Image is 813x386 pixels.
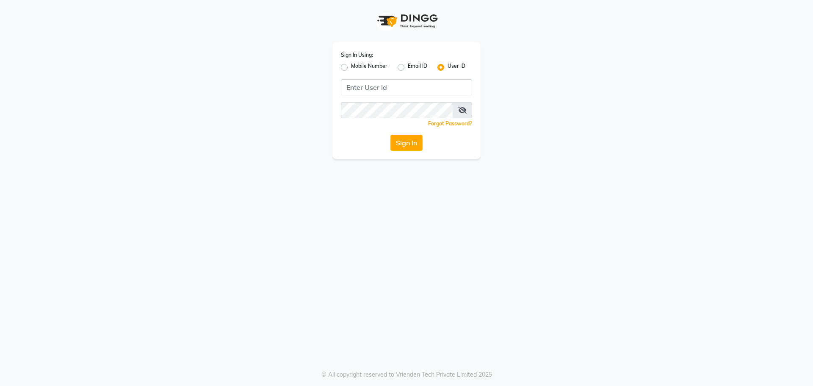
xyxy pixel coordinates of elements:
img: logo1.svg [373,8,440,33]
label: Email ID [408,62,427,72]
label: Mobile Number [351,62,387,72]
button: Sign In [390,135,423,151]
input: Username [341,79,472,95]
input: Username [341,102,453,118]
label: User ID [448,62,465,72]
label: Sign In Using: [341,51,373,59]
a: Forgot Password? [428,120,472,127]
